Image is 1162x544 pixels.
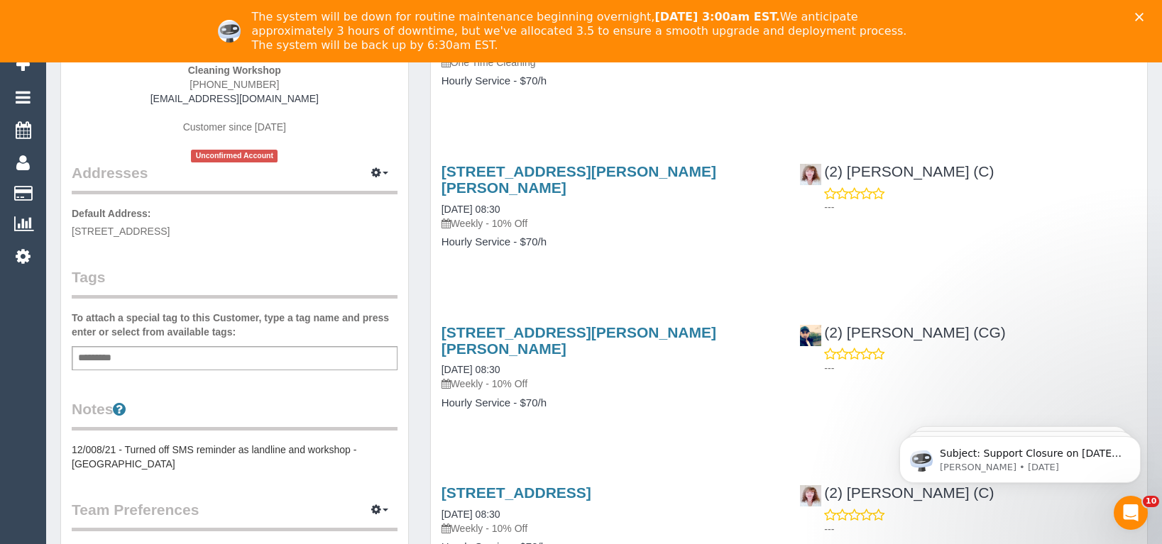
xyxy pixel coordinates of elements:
legend: Tags [72,267,398,299]
div: The system will be down for routine maintenance beginning overnight, We anticipate approximately ... [252,10,922,52]
span: 10 [1143,496,1159,507]
span: [PHONE_NUMBER] [190,79,279,90]
p: Weekly - 10% Off [442,521,779,535]
img: (2) Kerry Welfare (C) [800,164,821,185]
label: Default Address: [72,206,151,221]
a: [STREET_ADDRESS][PERSON_NAME][PERSON_NAME] [442,163,716,196]
img: (2) Syed Razvi (CG) [800,325,821,346]
p: Weekly - 10% Off [442,216,779,231]
h4: Hourly Service - $70/h [442,397,779,409]
a: (2) [PERSON_NAME] (CG) [799,324,1006,340]
pre: 12/008/21 - Turned off SMS reminder as landline and workshop - [GEOGRAPHIC_DATA] [72,443,398,471]
label: To attach a special tag to this Customer, type a tag name and press enter or select from availabl... [72,311,398,339]
a: [STREET_ADDRESS][PERSON_NAME][PERSON_NAME] [442,324,716,357]
a: [DATE] 08:30 [442,204,500,215]
a: (2) [PERSON_NAME] (C) [799,163,994,179]
p: --- [824,200,1136,214]
a: [STREET_ADDRESS] [442,484,591,501]
a: [DATE] 08:30 [442,509,500,520]
span: [STREET_ADDRESS] [72,226,170,237]
span: Unconfirmed Account [191,150,278,162]
a: [EMAIL_ADDRESS][DOMAIN_NAME] [150,93,319,104]
p: --- [824,522,1136,536]
img: Profile image for Ellie [218,20,241,43]
iframe: Intercom live chat [1114,496,1148,530]
legend: Notes [72,399,398,431]
div: Close [1135,13,1149,21]
legend: Team Preferences [72,499,398,531]
h4: Hourly Service - $70/h [442,236,779,248]
a: [DATE] 08:30 [442,364,500,375]
p: Weekly - 10% Off [442,377,779,391]
img: (2) Kerry Welfare (C) [800,485,821,506]
h4: Hourly Service - $70/h [442,75,779,87]
strong: Cleaning Workshop [188,65,281,76]
b: [DATE] 3:00am EST. [654,10,779,23]
iframe: Intercom notifications message [878,406,1162,506]
p: --- [824,361,1136,375]
span: Customer since [DATE] [183,121,286,133]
